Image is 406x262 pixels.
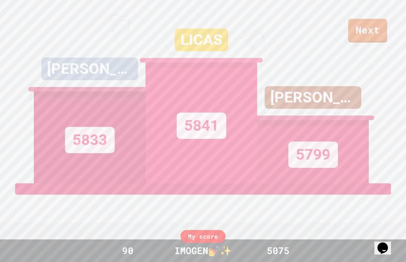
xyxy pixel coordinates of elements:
div: My score [180,230,226,243]
div: 90 [100,244,156,258]
div: 5075 [250,244,306,258]
div: IMOGEN💅✨ [167,244,239,258]
div: [PERSON_NAME] [265,86,361,109]
iframe: chat widget [374,232,398,254]
div: LICAS [175,29,228,51]
div: 5841 [177,113,226,139]
div: 5833 [65,127,115,153]
div: 5799 [288,142,338,168]
div: [PERSON_NAME] :D [41,58,138,80]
